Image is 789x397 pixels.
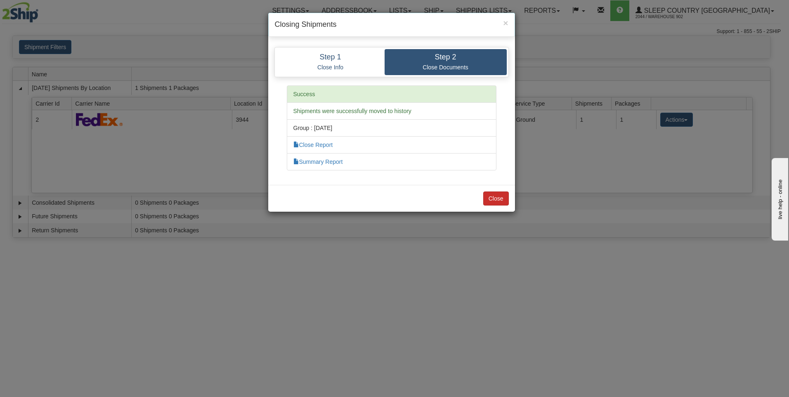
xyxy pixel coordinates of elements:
[287,85,496,103] li: Success
[293,142,333,148] a: Close Report
[276,49,385,75] a: Step 1 Close Info
[391,53,501,61] h4: Step 2
[287,119,496,137] li: Group : [DATE]
[385,49,507,75] a: Step 2 Close Documents
[6,7,76,13] div: live help - online
[391,64,501,71] p: Close Documents
[503,18,508,28] span: ×
[283,64,378,71] p: Close Info
[293,158,343,165] a: Summary Report
[283,53,378,61] h4: Step 1
[503,19,508,27] button: Close
[287,102,496,120] li: Shipments were successfully moved to history
[770,156,788,241] iframe: chat widget
[483,191,509,206] button: Close
[275,19,508,30] h4: Closing Shipments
